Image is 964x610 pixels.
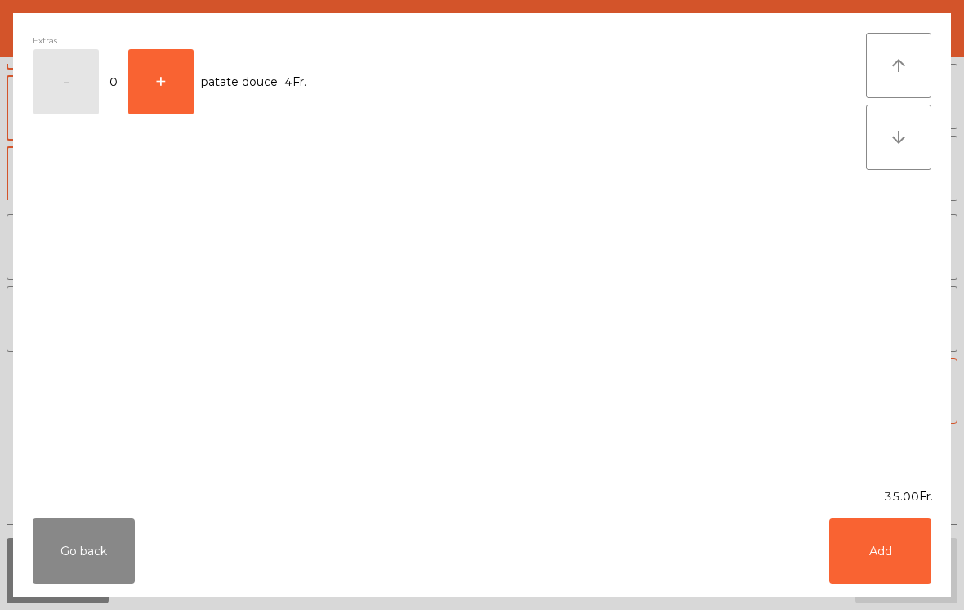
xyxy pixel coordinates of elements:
[889,128,908,147] i: arrow_downward
[33,518,135,584] button: Go back
[13,488,951,505] div: 35.00Fr.
[128,49,194,114] button: +
[201,71,278,93] span: patate douce
[284,71,306,93] span: 4Fr.
[866,33,931,98] button: arrow_upward
[33,33,866,48] div: Extras
[100,71,127,93] span: 0
[866,105,931,170] button: arrow_downward
[889,56,908,75] i: arrow_upward
[829,518,931,584] button: Add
